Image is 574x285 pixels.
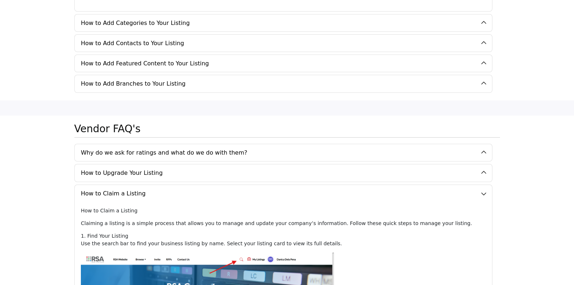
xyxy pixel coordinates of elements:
[74,123,141,135] h2: Vendor FAQ's
[75,55,481,72] button: How to Add Featured Content to Your Listing
[75,185,481,202] button: How to Claim a Listing
[75,35,481,52] button: How to Add Contacts to Your Listing
[75,14,481,31] button: How to Add Categories to Your Listing
[75,144,481,161] button: Why do we ask for ratings and what do we do with them?
[75,164,481,181] button: How to Upgrade Your Listing
[75,75,481,92] button: How to Add Branches to Your Listing
[81,220,486,227] p: Claiming a listing is a simple process that allows you to manage and update your company’s inform...
[81,232,486,247] p: 1. Find Your Listing Use the search bar to find your business listing by name. Select your listin...
[81,207,486,215] p: How to Claim a Listing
